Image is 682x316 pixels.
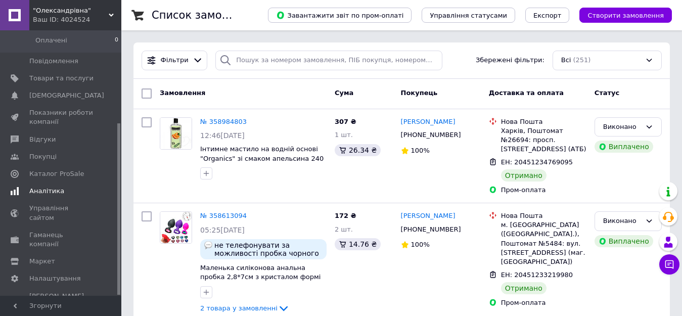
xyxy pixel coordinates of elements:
[29,152,57,161] span: Покупці
[422,8,515,23] button: Управління статусами
[501,211,586,220] div: Нова Пошта
[569,11,672,19] a: Створити замовлення
[501,271,573,279] span: ЕН: 20451233219980
[401,117,456,127] a: [PERSON_NAME]
[200,212,247,219] a: № 358613094
[35,36,67,45] span: Оплачені
[595,141,653,153] div: Виплачено
[161,56,189,65] span: Фільтри
[573,56,590,64] span: (251)
[268,8,412,23] button: Завантажити звіт по пром-оплаті
[152,9,254,21] h1: Список замовлень
[401,89,438,97] span: Покупець
[525,8,570,23] button: Експорт
[411,241,430,248] span: 100%
[659,254,679,275] button: Чат з покупцем
[200,304,278,312] span: 2 товара у замовленні
[476,56,544,65] span: Збережені фільтри:
[29,91,104,100] span: [DEMOGRAPHIC_DATA]
[200,264,321,290] a: Маленька силіконова анальна пробка 2,8*7см з кристалом формі серця розмір S
[29,274,81,283] span: Налаштування
[335,212,356,219] span: 172 ₴
[29,204,94,222] span: Управління сайтом
[561,56,571,65] span: Всі
[29,57,78,66] span: Повідомлення
[33,15,121,24] div: Ваш ID: 4024524
[29,187,64,196] span: Аналітика
[501,158,573,166] span: ЕН: 20451234769095
[160,117,192,150] a: Фото товару
[501,117,586,126] div: Нова Пошта
[501,220,586,266] div: м. [GEOGRAPHIC_DATA] ([GEOGRAPHIC_DATA].), Поштомат №5484: вул. [STREET_ADDRESS] (маг. [GEOGRAPHI...
[33,6,109,15] span: "Олександрівна"
[587,12,664,19] span: Створити замовлення
[501,169,547,182] div: Отримано
[115,36,118,45] span: 0
[160,118,192,149] img: Фото товару
[29,135,56,144] span: Відгуки
[411,147,430,154] span: 100%
[215,51,442,70] input: Пошук за номером замовлення, ПІБ покупця, номером телефону, Email, номером накладної
[501,126,586,154] div: Харків, Поштомат №26694: просп. [STREET_ADDRESS] (АТБ)
[204,241,212,249] img: :speech_balloon:
[595,235,653,247] div: Виплачено
[200,145,324,171] a: Інтимне мастило на водній основі "Organics" зі смаком апельсина 240 mg,Олександрівна
[160,89,205,97] span: Замовлення
[430,12,507,19] span: Управління статусами
[603,216,641,227] div: Виконано
[29,257,55,266] span: Маркет
[501,298,586,307] div: Пром-оплата
[401,211,456,221] a: [PERSON_NAME]
[29,169,84,178] span: Каталог ProSale
[579,8,672,23] button: Створити замовлення
[276,11,403,20] span: Завантажити звіт по пром-оплаті
[335,238,381,250] div: 14.76 ₴
[29,74,94,83] span: Товари та послуги
[200,118,247,125] a: № 358984803
[29,231,94,249] span: Гаманець компанії
[335,131,353,139] span: 1 шт.
[489,89,564,97] span: Доставка та оплата
[160,211,192,244] a: Фото товару
[501,282,547,294] div: Отримано
[160,212,192,243] img: Фото товару
[603,122,641,132] div: Виконано
[399,128,463,142] div: [PHONE_NUMBER]
[335,89,353,97] span: Cума
[29,108,94,126] span: Показники роботи компанії
[533,12,562,19] span: Експорт
[501,186,586,195] div: Пром-оплата
[200,131,245,140] span: 12:46[DATE]
[214,241,323,257] span: не телефонувати за можливості пробка чорного кольору з світло рожевим камінчиком, якщо немає в на...
[200,226,245,234] span: 05:25[DATE]
[399,223,463,236] div: [PHONE_NUMBER]
[200,304,290,312] a: 2 товара у замовленні
[335,144,381,156] div: 26.34 ₴
[595,89,620,97] span: Статус
[335,118,356,125] span: 307 ₴
[335,225,353,233] span: 2 шт.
